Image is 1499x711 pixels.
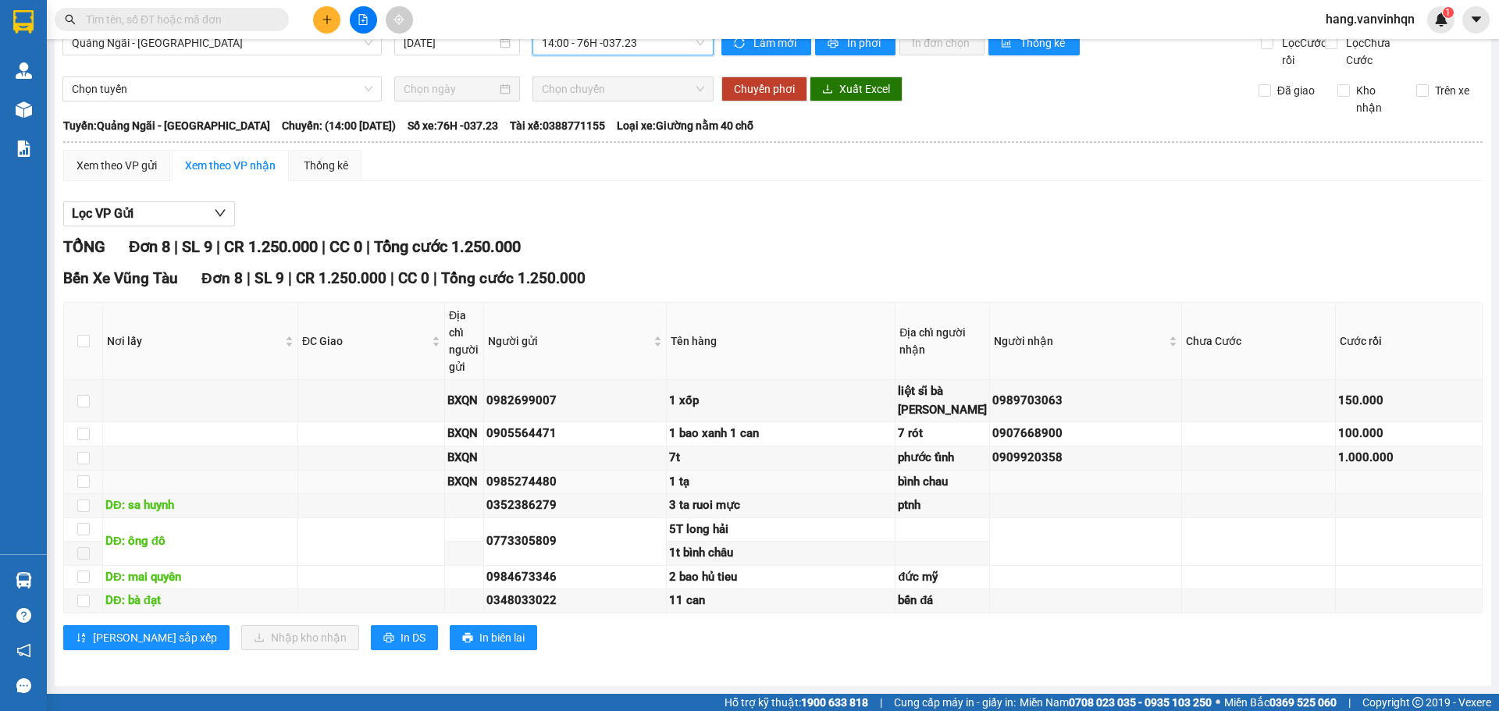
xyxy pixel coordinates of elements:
[486,392,664,411] div: 0982699007
[1348,694,1351,711] span: |
[669,568,893,587] div: 2 bao hủ tieu
[721,76,807,101] button: Chuyển phơi
[447,449,481,467] div: BXQN
[1340,34,1420,69] span: Lọc Chưa Cước
[1020,34,1067,52] span: Thống kê
[393,14,404,25] span: aim
[669,392,893,411] div: 1 xốp
[880,694,882,711] span: |
[350,6,377,34] button: file-add
[510,117,605,134] span: Tài xế: 0388771155
[1338,425,1479,443] div: 100.000
[898,592,987,610] div: bến đá
[1429,82,1476,99] span: Trên xe
[302,332,429,350] span: ĐC Giao
[304,157,348,174] div: Thống kê
[401,629,425,646] span: In DS
[63,201,235,226] button: Lọc VP Gửi
[63,119,270,132] b: Tuyến: Quảng Ngãi - [GEOGRAPHIC_DATA]
[16,101,32,118] img: warehouse-icon
[1338,449,1479,467] div: 1.000.000
[810,76,903,101] button: downloadXuất Excel
[1271,82,1321,99] span: Đã giao
[669,544,893,563] div: 1t bình châu
[994,332,1166,350] span: Người nhận
[669,521,893,539] div: 5T long hải
[669,592,893,610] div: 11 can
[1462,6,1490,34] button: caret-down
[1182,303,1336,380] th: Chưa Cước
[617,117,753,134] span: Loại xe: Giường nằm 40 chỗ
[828,37,841,50] span: printer
[16,678,31,693] span: message
[63,237,105,256] span: TỔNG
[386,6,413,34] button: aim
[201,269,243,287] span: Đơn 8
[313,6,340,34] button: plus
[433,269,437,287] span: |
[898,496,987,515] div: ptnh
[404,34,497,52] input: 13/10/2025
[182,237,212,256] span: SL 9
[65,14,76,25] span: search
[899,30,984,55] button: In đơn chọn
[486,473,664,492] div: 0985274480
[822,84,833,96] span: download
[447,392,481,411] div: BXQN
[107,332,282,350] span: Nơi lấy
[447,473,481,492] div: BXQN
[486,568,664,587] div: 0984673346
[1443,7,1454,18] sup: 1
[129,237,170,256] span: Đơn 8
[898,425,987,443] div: 7 rót
[16,140,32,157] img: solution-icon
[1276,34,1329,69] span: Lọc Cước rồi
[63,269,178,287] span: Bến Xe Vũng Tàu
[288,269,292,287] span: |
[296,269,386,287] span: CR 1.250.000
[105,592,295,610] div: DĐ: bà đạt
[72,204,134,223] span: Lọc VP Gửi
[898,382,987,419] div: liệt sĩ bà [PERSON_NAME]
[894,694,1016,711] span: Cung cấp máy in - giấy in:
[992,392,1179,411] div: 0989703063
[899,324,985,358] div: Địa chỉ người nhận
[16,643,31,658] span: notification
[486,496,664,515] div: 0352386279
[247,269,251,287] span: |
[322,237,326,256] span: |
[1445,7,1451,18] span: 1
[241,625,359,650] button: downloadNhập kho nhận
[1269,696,1337,709] strong: 0369 525 060
[1069,696,1212,709] strong: 0708 023 035 - 0935 103 250
[1469,12,1483,27] span: caret-down
[753,34,799,52] span: Làm mới
[479,629,525,646] span: In biên lai
[408,117,498,134] span: Số xe: 76H -037.23
[105,532,295,551] div: DĐ: ông đô
[16,608,31,623] span: question-circle
[992,449,1179,467] div: 0909920358
[366,237,370,256] span: |
[486,532,664,551] div: 0773305809
[898,473,987,492] div: bình chau
[1350,82,1405,116] span: Kho nhận
[398,269,429,287] span: CC 0
[669,496,893,515] div: 3 ta ruoi mực
[1336,303,1483,380] th: Cước rồi
[383,632,394,645] span: printer
[486,592,664,610] div: 0348033022
[16,62,32,79] img: warehouse-icon
[1216,699,1220,706] span: ⚪️
[77,157,157,174] div: Xem theo VP gửi
[322,14,333,25] span: plus
[801,696,868,709] strong: 1900 633 818
[1001,37,1014,50] span: bar-chart
[216,237,220,256] span: |
[16,572,32,588] img: warehouse-icon
[282,117,396,134] span: Chuyến: (14:00 [DATE])
[358,14,369,25] span: file-add
[898,568,987,587] div: đức mỹ
[174,237,178,256] span: |
[329,237,362,256] span: CC 0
